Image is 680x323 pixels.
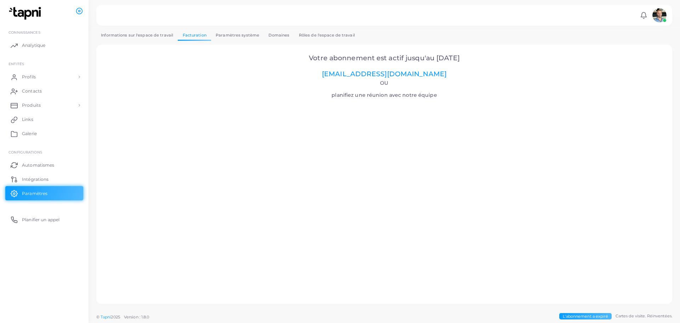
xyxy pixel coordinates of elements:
[5,112,83,127] a: Links
[5,98,83,112] a: Produits
[5,172,83,186] a: Intégrations
[8,150,42,154] font: Configurations
[22,43,45,48] font: Analytique
[22,117,33,122] font: Links
[22,191,47,196] font: Paramètres
[101,314,111,319] a: Tapni
[268,33,289,38] font: Domaines
[22,177,49,182] font: Intégrations
[22,162,54,168] font: Automatismes
[124,314,149,319] font: Version : 1.8.0
[616,313,672,318] font: Cartes de visite. Réinventées.
[563,314,608,319] font: L'abonnement a expiré
[22,88,42,94] font: Contacts
[6,7,46,20] img: logo
[111,314,120,319] font: 2025
[5,70,83,84] a: Profils
[331,92,437,98] font: planifiez une réunion avec notre équipe
[299,33,355,38] font: Rôles de l'espace de travail
[22,74,36,79] font: Profils
[380,80,388,86] font: Ou
[5,127,83,141] a: Galerie
[322,70,447,78] a: [EMAIL_ADDRESS][DOMAIN_NAME]
[650,8,668,22] a: avatar
[22,131,37,136] font: Galerie
[216,33,259,38] font: Paramètres système
[101,33,173,38] font: Informations sur l'espace de travail
[5,84,83,98] a: Contacts
[183,33,206,38] font: Facturation
[96,314,100,319] font: ©
[652,8,667,22] img: avatar
[106,100,663,294] iframe: Sélectionnez une date et une heure - Calendly
[8,30,40,34] font: CONNAISSANCES
[22,217,59,222] font: Planifier un appel
[5,38,83,52] a: Analytique
[5,186,83,200] a: Paramètres
[22,102,41,108] font: Produits
[5,158,83,172] a: Automatismes
[309,54,460,62] font: Votre abonnement est actif jusqu'au [DATE]
[8,62,24,66] font: ENTITÉS
[5,212,83,227] a: Planifier un appel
